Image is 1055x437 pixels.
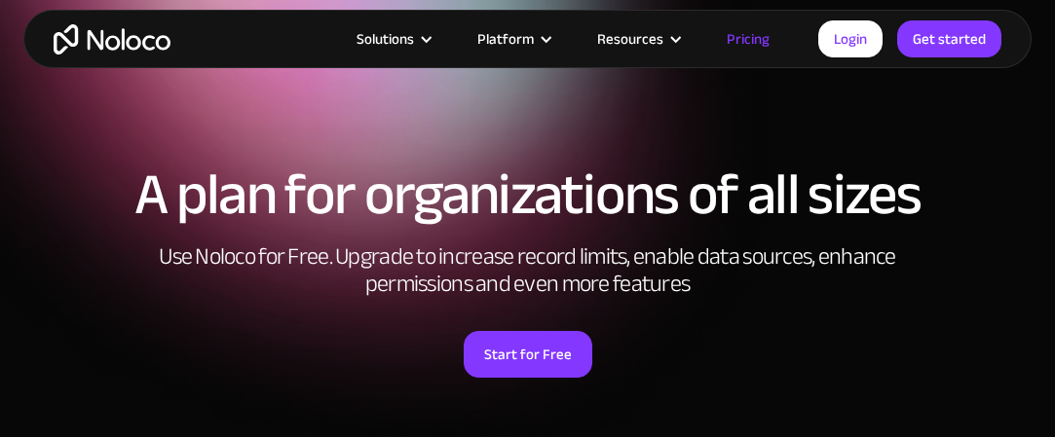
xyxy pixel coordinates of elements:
a: Login [818,20,883,57]
h1: A plan for organizations of all sizes [19,165,1036,224]
a: Get started [897,20,1001,57]
div: Platform [477,26,534,52]
a: Start for Free [464,331,592,378]
div: Solutions [332,26,453,52]
h2: Use Noloco for Free. Upgrade to increase record limits, enable data sources, enhance permissions ... [138,243,918,298]
div: Resources [597,26,663,52]
div: Solutions [357,26,414,52]
div: Resources [573,26,702,52]
a: Pricing [702,26,794,52]
div: Platform [453,26,573,52]
a: home [54,24,170,55]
